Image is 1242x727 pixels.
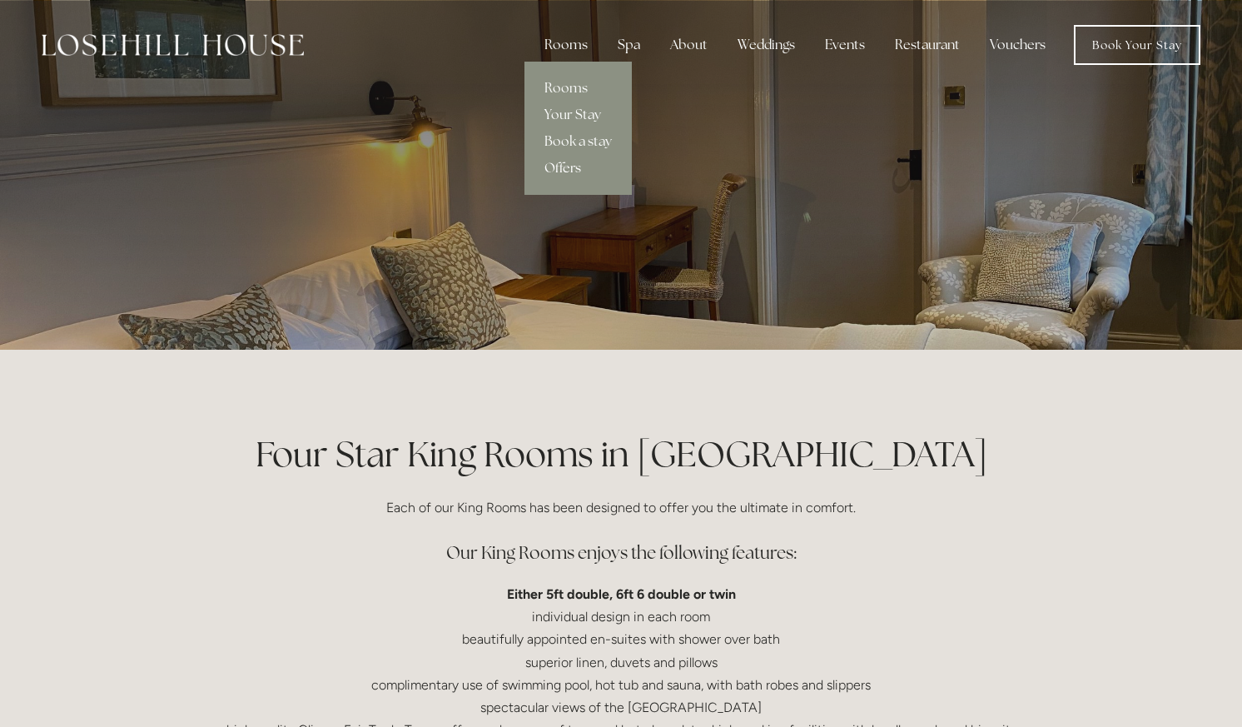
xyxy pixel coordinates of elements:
div: Restaurant [882,28,973,62]
a: Book Your Stay [1074,25,1200,65]
h1: Four Star King Rooms in [GEOGRAPHIC_DATA] [223,430,1019,479]
a: Vouchers [976,28,1059,62]
img: Losehill House [42,34,304,56]
div: Events [812,28,878,62]
div: Rooms [531,28,601,62]
p: Each of our King Rooms has been designed to offer you the ultimate in comfort. [223,496,1019,519]
strong: Either 5ft double, 6ft 6 double or twin [507,586,736,602]
a: Your Stay [524,102,632,128]
div: Spa [604,28,653,62]
a: Book a stay [524,128,632,155]
a: Offers [524,155,632,182]
a: Rooms [524,75,632,102]
div: About [657,28,721,62]
h3: Our King Rooms enjoys the following features: [223,536,1019,570]
div: Weddings [724,28,808,62]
